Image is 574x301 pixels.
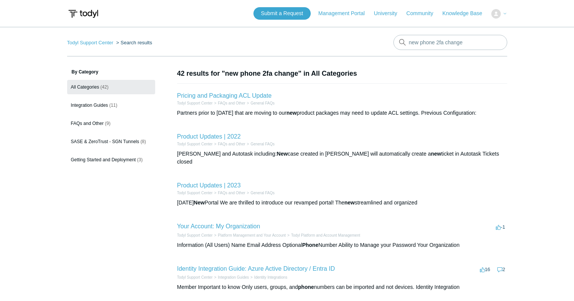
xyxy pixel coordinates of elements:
a: Identity Integrations [254,275,287,279]
span: 16 [480,267,490,272]
span: (8) [140,139,146,144]
a: University [374,9,404,17]
a: Todyl Support Center [177,233,213,237]
a: FAQs and Other [218,142,245,146]
a: Integration Guides [218,275,249,279]
a: SASE & ZeroTrust - SGN Tunnels (8) [67,134,155,149]
li: FAQs and Other [212,141,245,147]
li: Todyl Support Center [177,141,213,147]
li: FAQs and Other [212,100,245,106]
a: Product Updates | 2022 [177,133,241,140]
li: Integration Guides [212,274,249,280]
a: Knowledge Base [442,9,490,17]
a: Integration Guides (11) [67,98,155,112]
h1: 42 results for "new phone 2fa change" in All Categories [177,69,507,79]
div: [DATE] Portal We are thrilled to introduce our revamped portal! The streamlined and organized [177,199,507,207]
em: New [277,151,288,157]
a: FAQs and Other [218,101,245,105]
li: Identity Integrations [249,274,287,280]
h3: By Category [67,69,155,75]
a: Identity Integration Guide: Azure Active Directory / Entra ID [177,265,335,272]
span: SASE & ZeroTrust - SGN Tunnels [71,139,139,144]
em: phone [298,284,314,290]
a: Todyl Platform and Account Management [291,233,360,237]
a: Getting Started and Deployment (3) [67,153,155,167]
a: General FAQs [250,191,274,195]
input: Search [393,35,507,50]
em: new [431,151,441,157]
div: Partners prior to [DATE] that are moving to our product packages may need to update ACL settings.... [177,109,507,117]
em: New [194,200,205,206]
em: new [286,110,297,116]
span: 2 [497,267,505,272]
a: Todyl Support Center [177,101,213,105]
a: General FAQs [250,101,274,105]
li: General FAQs [245,141,275,147]
span: All Categories [71,84,99,90]
li: General FAQs [245,100,275,106]
em: Phone [302,242,318,248]
span: (42) [101,84,109,90]
a: Product Updates | 2023 [177,182,241,189]
a: All Categories (42) [67,80,155,94]
li: General FAQs [245,190,275,196]
div: Member Important to know Only users, groups, and numbers can be imported and not devices. Identit... [177,283,507,291]
li: Search results [115,40,152,45]
span: FAQs and Other [71,121,104,126]
a: Community [406,9,441,17]
li: Todyl Support Center [177,274,213,280]
a: Management Portal [318,9,372,17]
a: Platform Management and Your Account [218,233,286,237]
div: Information (All Users) Name Email Address Optional Number Ability to Manage your Password Your O... [177,241,507,249]
li: FAQs and Other [212,190,245,196]
a: Pricing and Packaging ACL Update [177,92,272,99]
span: (3) [137,157,143,162]
img: Todyl Support Center Help Center home page [67,7,99,21]
span: (11) [109,103,117,108]
a: Submit a Request [253,7,311,20]
a: FAQs and Other [218,191,245,195]
a: Todyl Support Center [67,40,113,45]
span: Integration Guides [71,103,108,108]
li: Todyl Support Center [177,232,213,238]
span: -1 [496,224,505,230]
li: Platform Management and Your Account [212,232,286,238]
span: Getting Started and Deployment [71,157,136,162]
a: Todyl Support Center [177,191,213,195]
li: Todyl Support Center [177,100,213,106]
span: (9) [105,121,111,126]
a: FAQs and Other (9) [67,116,155,131]
a: Todyl Support Center [177,275,213,279]
li: Todyl Support Center [177,190,213,196]
li: Todyl Platform and Account Management [286,232,360,238]
a: Your Account: My Organization [177,223,260,229]
div: [PERSON_NAME] and Autotask including: case created in [PERSON_NAME] will automatically create a t... [177,150,507,166]
a: Todyl Support Center [177,142,213,146]
li: Todyl Support Center [67,40,115,45]
a: General FAQs [250,142,274,146]
em: new [344,200,355,206]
